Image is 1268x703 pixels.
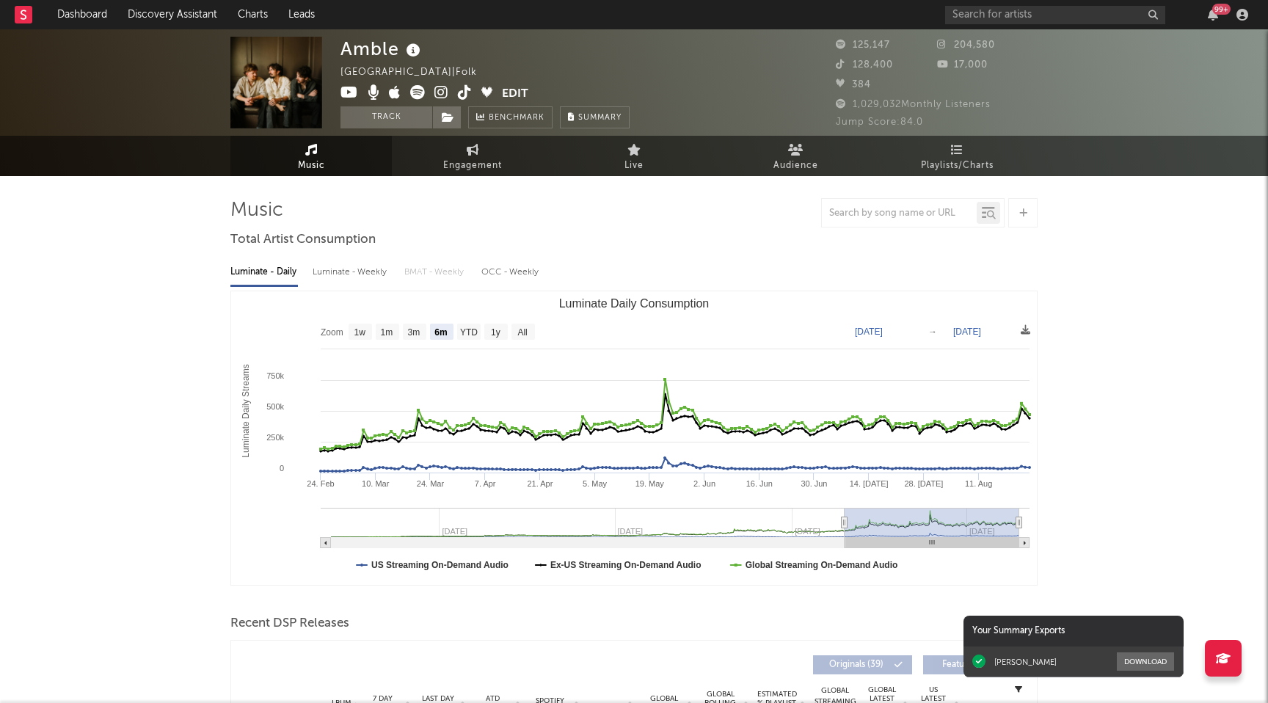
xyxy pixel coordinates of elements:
[266,402,284,411] text: 500k
[855,327,883,337] text: [DATE]
[965,479,992,488] text: 11. Aug
[481,260,540,285] div: OCC - Weekly
[560,106,630,128] button: Summary
[241,364,251,457] text: Luminate Daily Streams
[994,657,1057,667] div: [PERSON_NAME]
[298,157,325,175] span: Music
[937,60,988,70] span: 17,000
[230,615,349,633] span: Recent DSP Releases
[836,40,890,50] span: 125,147
[836,80,871,90] span: 384
[876,136,1038,176] a: Playlists/Charts
[963,616,1184,646] div: Your Summary Exports
[928,327,937,337] text: →
[489,109,544,127] span: Benchmark
[559,297,710,310] text: Luminate Daily Consumption
[408,327,420,338] text: 3m
[850,479,889,488] text: 14. [DATE]
[945,6,1165,24] input: Search for artists
[578,114,622,122] span: Summary
[307,479,334,488] text: 24. Feb
[635,479,665,488] text: 19. May
[340,106,432,128] button: Track
[266,433,284,442] text: 250k
[527,479,553,488] text: 21. Apr
[460,327,478,338] text: YTD
[921,157,994,175] span: Playlists/Charts
[933,660,1000,669] span: Features ( 0 )
[715,136,876,176] a: Audience
[230,231,376,249] span: Total Artist Consumption
[313,260,390,285] div: Luminate - Weekly
[693,479,715,488] text: 2. Jun
[823,660,890,669] span: Originals ( 39 )
[801,479,827,488] text: 30. Jun
[371,560,509,570] text: US Streaming On-Demand Audio
[340,37,424,61] div: Amble
[836,60,893,70] span: 128,400
[553,136,715,176] a: Live
[583,479,608,488] text: 5. May
[1212,4,1231,15] div: 99 +
[491,327,500,338] text: 1y
[443,157,502,175] span: Engagement
[1117,652,1174,671] button: Download
[624,157,644,175] span: Live
[953,327,981,337] text: [DATE]
[923,655,1022,674] button: Features(0)
[502,85,528,103] button: Edit
[836,100,991,109] span: 1,029,032 Monthly Listeners
[550,560,702,570] text: Ex-US Streaming On-Demand Audio
[468,106,553,128] a: Benchmark
[773,157,818,175] span: Audience
[813,655,912,674] button: Originals(39)
[746,560,898,570] text: Global Streaming On-Demand Audio
[392,136,553,176] a: Engagement
[381,327,393,338] text: 1m
[937,40,995,50] span: 204,580
[417,479,445,488] text: 24. Mar
[230,136,392,176] a: Music
[822,208,977,219] input: Search by song name or URL
[321,327,343,338] text: Zoom
[354,327,366,338] text: 1w
[231,291,1037,585] svg: Luminate Daily Consumption
[517,327,527,338] text: All
[230,260,298,285] div: Luminate - Daily
[746,479,773,488] text: 16. Jun
[362,479,390,488] text: 10. Mar
[340,64,511,81] div: [GEOGRAPHIC_DATA] | Folk
[434,327,447,338] text: 6m
[1208,9,1218,21] button: 99+
[836,117,923,127] span: Jump Score: 84.0
[904,479,943,488] text: 28. [DATE]
[280,464,284,473] text: 0
[266,371,284,380] text: 750k
[475,479,496,488] text: 7. Apr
